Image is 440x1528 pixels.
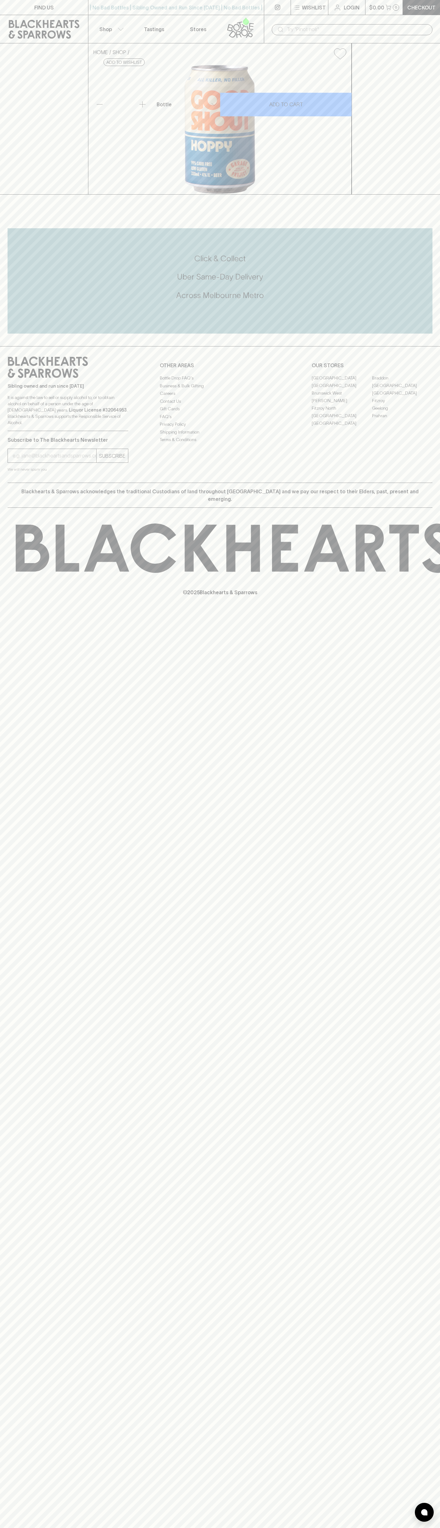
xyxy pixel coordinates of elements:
[97,449,128,462] button: SUBSCRIBE
[176,15,220,43] a: Stores
[395,6,397,9] p: 0
[312,397,372,404] a: [PERSON_NAME]
[88,15,132,43] button: Shop
[369,4,384,11] p: $0.00
[8,383,128,389] p: Sibling owned and run since [DATE]
[13,451,96,461] input: e.g. jane@blackheartsandsparrows.com.au
[372,404,432,412] a: Geelong
[88,64,351,194] img: 33594.png
[160,405,281,413] a: Gift Cards
[312,374,372,382] a: [GEOGRAPHIC_DATA]
[372,412,432,419] a: Prahran
[132,15,176,43] a: Tastings
[372,374,432,382] a: Braddon
[344,4,359,11] p: Login
[331,46,349,62] button: Add to wishlist
[312,362,432,369] p: OUR STORES
[8,272,432,282] h5: Uber Same-Day Delivery
[99,25,112,33] p: Shop
[421,1509,427,1515] img: bubble-icon
[160,362,281,369] p: OTHER AREAS
[8,228,432,334] div: Call to action block
[12,488,428,503] p: Blackhearts & Sparrows acknowledges the traditional Custodians of land throughout [GEOGRAPHIC_DAT...
[160,397,281,405] a: Contact Us
[144,25,164,33] p: Tastings
[372,389,432,397] a: [GEOGRAPHIC_DATA]
[287,25,427,35] input: Try "Pinot noir"
[312,404,372,412] a: Fitzroy North
[312,412,372,419] a: [GEOGRAPHIC_DATA]
[302,4,326,11] p: Wishlist
[157,101,172,108] p: Bottle
[407,4,436,11] p: Checkout
[34,4,54,11] p: FIND US
[220,93,352,116] button: ADD TO CART
[93,49,108,55] a: HOME
[372,382,432,389] a: [GEOGRAPHIC_DATA]
[8,253,432,264] h5: Click & Collect
[190,25,206,33] p: Stores
[160,390,281,397] a: Careers
[160,382,281,390] a: Business & Bulk Gifting
[99,452,125,460] p: SUBSCRIBE
[8,436,128,444] p: Subscribe to The Blackhearts Newsletter
[8,466,128,473] p: We will never spam you
[312,419,372,427] a: [GEOGRAPHIC_DATA]
[160,436,281,444] a: Terms & Conditions
[269,101,303,108] p: ADD TO CART
[69,407,127,412] strong: Liquor License #32064953
[372,397,432,404] a: Fitzroy
[160,374,281,382] a: Bottle Drop FAQ's
[8,290,432,301] h5: Across Melbourne Metro
[312,382,372,389] a: [GEOGRAPHIC_DATA]
[312,389,372,397] a: Brunswick West
[160,428,281,436] a: Shipping Information
[160,413,281,420] a: FAQ's
[8,394,128,426] p: It is against the law to sell or supply alcohol to, or to obtain alcohol on behalf of a person un...
[160,421,281,428] a: Privacy Policy
[154,98,220,111] div: Bottle
[113,49,126,55] a: SHOP
[103,58,145,66] button: Add to wishlist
